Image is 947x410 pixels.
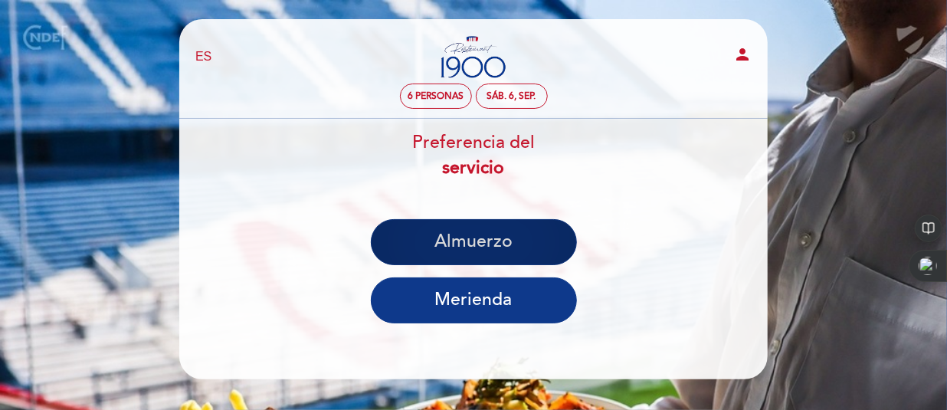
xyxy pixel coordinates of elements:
[408,90,464,102] span: 6 personas
[371,219,577,265] button: Almuerzo
[179,130,768,181] div: Preferencia del
[733,45,752,64] i: person
[371,277,577,323] button: Merienda
[487,90,536,102] div: sáb. 6, sep.
[733,45,752,69] button: person
[443,157,505,179] b: servicio
[378,36,569,78] a: Restaurant 1900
